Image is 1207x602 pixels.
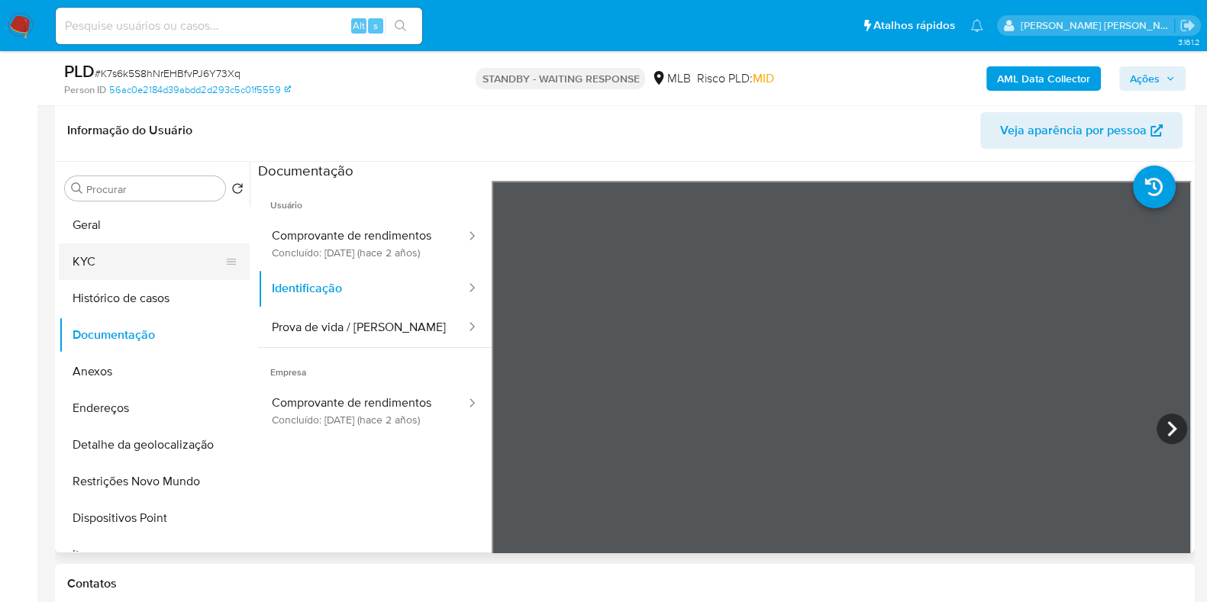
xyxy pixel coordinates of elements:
span: # K7s6k5S8hNrEHBfvPJ6Y73Xq [95,66,240,81]
a: Sair [1180,18,1196,34]
span: Atalhos rápidos [873,18,955,34]
span: Risco PLD: [696,70,773,87]
span: Ações [1130,66,1160,91]
button: Retornar ao pedido padrão [231,182,244,199]
b: Person ID [64,83,106,97]
button: Veja aparência por pessoa [980,112,1183,149]
button: Detalhe da geolocalização [59,427,250,463]
a: Notificações [970,19,983,32]
input: Procurar [86,182,219,196]
button: Endereços [59,390,250,427]
input: Pesquise usuários ou casos... [56,16,422,36]
button: Ações [1119,66,1186,91]
span: MID [752,69,773,87]
h1: Contatos [67,576,1183,591]
b: AML Data Collector [997,66,1090,91]
button: Procurar [71,182,83,195]
span: 3.161.2 [1177,36,1199,48]
span: Veja aparência por pessoa [1000,112,1147,149]
b: PLD [64,59,95,83]
h1: Informação do Usuário [67,123,192,138]
button: Restrições Novo Mundo [59,463,250,500]
div: MLB [651,70,690,87]
button: Documentação [59,317,250,353]
p: STANDBY - WAITING RESPONSE [476,68,645,89]
button: Histórico de casos [59,280,250,317]
button: search-icon [385,15,416,37]
span: Alt [353,18,365,33]
a: 56ac0e2184d39abdd2d293c5c01f5559 [109,83,291,97]
button: Geral [59,207,250,243]
button: Anexos [59,353,250,390]
span: s [373,18,378,33]
button: Items [59,536,250,573]
button: AML Data Collector [986,66,1101,91]
button: KYC [59,243,237,280]
p: viviane.jdasilva@mercadopago.com.br [1021,18,1175,33]
button: Dispositivos Point [59,500,250,536]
